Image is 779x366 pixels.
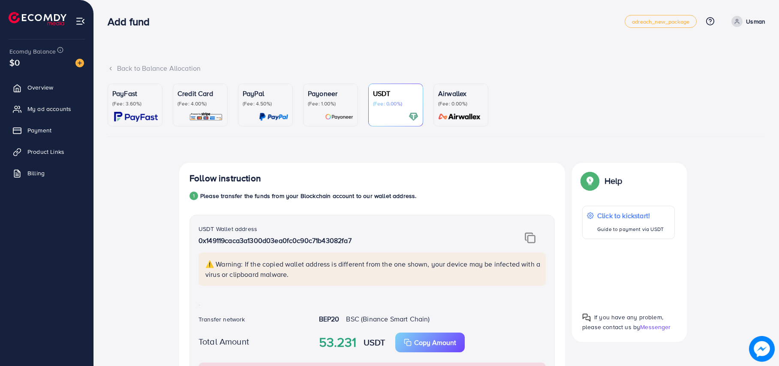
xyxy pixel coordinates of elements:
img: card [189,112,223,122]
p: (Fee: 0.00%) [438,100,484,107]
button: Copy Amount [395,333,465,352]
a: adreach_new_package [625,15,697,28]
span: Messenger [640,323,671,331]
img: card [325,112,353,122]
a: Overview [6,79,87,96]
p: USDT [373,88,418,99]
a: Product Links [6,143,87,160]
p: 0x149119caca3a1300d03ea0fc0c90c71b43082fa7 [199,235,486,246]
img: card [259,112,288,122]
p: PayFast [112,88,158,99]
p: Copy Amount [414,337,456,348]
img: menu [75,16,85,26]
img: Popup guide [582,313,591,322]
span: If you have any problem, please contact us by [582,313,663,331]
strong: BEP20 [319,314,340,324]
h4: Follow instruction [189,173,261,184]
img: img [525,232,535,243]
span: Overview [27,83,53,92]
p: (Fee: 4.50%) [243,100,288,107]
p: Guide to payment via USDT [597,224,664,234]
img: Popup guide [582,173,598,189]
p: (Fee: 4.00%) [177,100,223,107]
span: Billing [27,169,45,177]
p: PayPal [243,88,288,99]
img: card [409,112,418,122]
p: Airwallex [438,88,484,99]
a: My ad accounts [6,100,87,117]
img: image [749,336,775,362]
span: Ecomdy Balance [9,47,56,56]
p: Payoneer [308,88,353,99]
a: Billing [6,165,87,182]
p: Help [605,176,623,186]
span: Payment [27,126,51,135]
img: image [75,59,84,67]
a: Usman [728,16,765,27]
img: logo [9,12,66,25]
label: Total Amount [199,335,249,348]
label: USDT Wallet address [199,225,257,233]
p: Usman [746,16,765,27]
img: card [436,112,484,122]
p: Please transfer the funds from your Blockchain account to our wallet address. [200,191,416,201]
p: Credit Card [177,88,223,99]
span: My ad accounts [27,105,71,113]
p: (Fee: 1.00%) [308,100,353,107]
div: Back to Balance Allocation [108,63,765,73]
span: Product Links [27,147,64,156]
p: (Fee: 3.60%) [112,100,158,107]
p: (Fee: 0.00%) [373,100,418,107]
strong: 53.231 [319,333,357,352]
span: BSC (Binance Smart Chain) [346,314,430,324]
label: Transfer network [199,315,245,324]
img: card [114,112,158,122]
a: Payment [6,122,87,139]
div: 1 [189,192,198,200]
span: $0 [9,56,20,69]
strong: USDT [364,336,385,348]
p: Click to kickstart! [597,210,664,221]
p: ⚠️ Warning: If the copied wallet address is different from the one shown, your device may be infe... [205,259,541,279]
h3: Add fund [108,15,156,28]
span: adreach_new_package [632,19,689,24]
